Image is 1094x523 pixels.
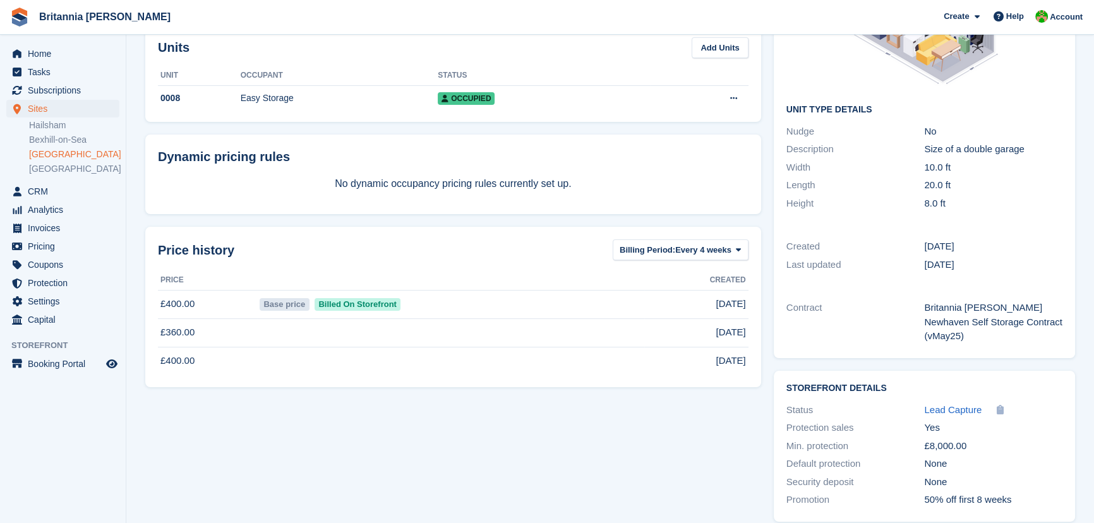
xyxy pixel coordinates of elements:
th: Price [158,270,257,291]
div: 8.0 ft [924,196,1062,211]
a: menu [6,219,119,237]
span: [DATE] [716,297,745,311]
span: Tasks [28,63,104,81]
div: Contract [786,301,925,344]
span: Every 4 weeks [675,244,731,256]
div: Width [786,160,925,175]
div: Dynamic pricing rules [158,147,748,166]
a: menu [6,355,119,373]
a: menu [6,183,119,200]
span: Created [710,274,746,286]
div: 50% off first 8 weeks [924,493,1062,507]
p: No dynamic occupancy pricing rules currently set up. [158,176,748,191]
span: Pricing [28,237,104,255]
a: Add Units [692,37,748,58]
span: Create [944,10,969,23]
th: Status [438,66,650,86]
a: [GEOGRAPHIC_DATA] [29,148,119,160]
a: Britannia [PERSON_NAME] [34,6,176,27]
span: Capital [28,311,104,328]
a: Lead Capture [924,403,982,418]
span: Billing Period: [620,244,675,256]
span: Account [1050,11,1083,23]
div: 10.0 ft [924,160,1062,175]
div: None [924,475,1062,490]
span: Booking Portal [28,355,104,373]
span: Home [28,45,104,63]
img: Wendy Thorp [1035,10,1048,23]
div: 20.0 ft [924,178,1062,193]
div: Description [786,142,925,157]
a: menu [6,256,119,274]
span: Help [1006,10,1024,23]
div: [DATE] [924,239,1062,254]
div: Easy Storage [241,92,438,105]
div: No [924,124,1062,139]
h2: Units [158,38,189,57]
span: Subscriptions [28,81,104,99]
td: £360.00 [158,318,257,347]
button: Billing Period: Every 4 weeks [613,239,748,260]
span: Protection [28,274,104,292]
a: menu [6,45,119,63]
span: Base price [260,298,310,311]
div: Status [786,403,925,418]
a: menu [6,63,119,81]
span: Price history [158,241,234,260]
td: £400.00 [158,290,257,318]
a: menu [6,81,119,99]
div: Last updated [786,258,925,272]
h2: Storefront Details [786,383,1062,394]
div: Created [786,239,925,254]
div: Yes [924,421,1062,435]
div: Protection sales [786,421,925,435]
div: Security deposit [786,475,925,490]
span: Sites [28,100,104,117]
a: Preview store [104,356,119,371]
span: Settings [28,292,104,310]
span: Lead Capture [924,404,982,415]
a: Bexhill-on-Sea [29,134,119,146]
img: stora-icon-8386f47178a22dfd0bd8f6a31ec36ba5ce8667c1dd55bd0f319d3a0aa187defe.svg [10,8,29,27]
a: menu [6,237,119,255]
div: Default protection [786,457,925,471]
td: £400.00 [158,347,257,375]
th: Unit [158,66,241,86]
span: Invoices [28,219,104,237]
span: Storefront [11,339,126,352]
span: Analytics [28,201,104,219]
span: [DATE] [716,354,745,368]
div: Length [786,178,925,193]
a: menu [6,201,119,219]
a: menu [6,274,119,292]
div: 0008 [158,92,241,105]
span: [DATE] [716,325,745,340]
div: Britannia [PERSON_NAME] Newhaven Self Storage Contract (vMay25) [924,301,1062,344]
div: £8,000.00 [924,439,1062,454]
a: menu [6,292,119,310]
th: Occupant [241,66,438,86]
a: menu [6,311,119,328]
span: Coupons [28,256,104,274]
div: [DATE] [924,258,1062,272]
span: Billed On Storefront [315,298,401,311]
span: Occupied [438,92,495,105]
div: Min. protection [786,439,925,454]
span: CRM [28,183,104,200]
div: Height [786,196,925,211]
h2: Unit Type details [786,105,1062,115]
div: Size of a double garage [924,142,1062,157]
div: None [924,457,1062,471]
div: Promotion [786,493,925,507]
a: Hailsham [29,119,119,131]
div: Nudge [786,124,925,139]
a: [GEOGRAPHIC_DATA] [29,163,119,175]
a: menu [6,100,119,117]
